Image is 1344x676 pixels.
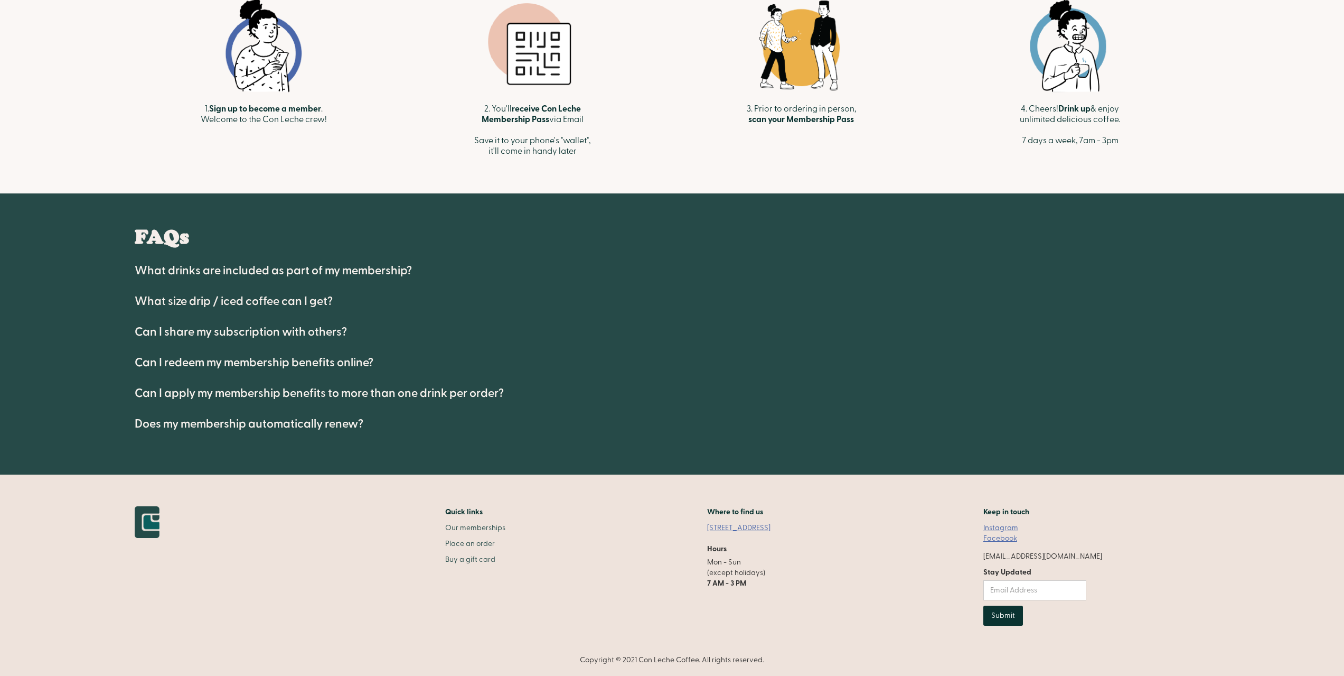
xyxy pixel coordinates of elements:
p: 1. . Welcome to the Con Leche crew! [201,104,327,125]
strong: become a member [249,104,321,114]
p: 3. Prior to ordering in person, ‍ [747,104,856,135]
div: [EMAIL_ADDRESS][DOMAIN_NAME] [983,551,1102,562]
input: Submit [983,606,1023,626]
p: 4. Cheers! & enjoy unlimited delicious coffee. ‍ 7 days a week, 7am - 3pm [1020,104,1120,146]
a: Place an order [445,539,505,549]
h5: Where to find us [707,506,763,517]
h5: Hours [707,544,727,554]
h4: Can I share my subscription with others? [135,326,347,338]
h1: FAQs [135,225,190,248]
h4: What size drip / iced coffee can I get? [135,295,333,308]
h4: Can I redeem my membership benefits online? [135,356,373,369]
div: Copyright © 2021 Con Leche Coffee. All rights reserved. [135,655,1210,665]
strong: scan your Membership Pass [748,114,854,125]
form: Email Form [983,567,1086,626]
a: Buy a gift card [445,554,505,565]
h5: Keep in touch [983,506,1029,517]
a: Instagram [983,523,1018,533]
h4: Does my membership automatically renew? [135,418,363,430]
h2: Quick links [445,506,505,517]
strong: Drink up [1058,104,1091,114]
a: Facebook [983,533,1017,544]
strong: receive Con Leche Membership Pass [482,104,581,125]
p: Mon - Sun (except holidays) [707,557,781,589]
label: Stay Updated [983,567,1086,578]
strong: 7 AM - 3 PM [707,578,746,588]
a: Our memberships [445,523,505,533]
h4: Can I apply my membership benefits to more than one drink per order? [135,387,504,400]
a: [STREET_ADDRESS] [707,523,781,533]
h4: What drinks are included as part of my membership? [135,264,412,277]
input: Email Address [983,580,1086,600]
p: 2. You'll via Email Save it to your phone's "wallet", it'll come in handy later [453,104,612,156]
strong: Sign up to [209,104,247,114]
